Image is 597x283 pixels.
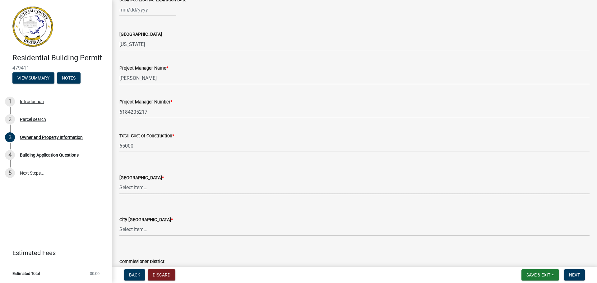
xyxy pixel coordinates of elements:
button: Back [124,269,145,281]
div: 4 [5,150,15,160]
div: Owner and Property Information [20,135,83,139]
span: Next [569,272,580,277]
h4: Residential Building Permit [12,53,107,62]
a: Estimated Fees [5,247,102,259]
span: Back [129,272,140,277]
span: Save & Exit [526,272,550,277]
label: Commissioner District [119,260,164,264]
div: Parcel search [20,117,46,121]
img: Putnam County, Georgia [12,7,53,47]
wm-modal-confirm: Summary [12,76,54,81]
div: 3 [5,132,15,142]
span: 479411 [12,65,99,71]
button: Save & Exit [521,269,559,281]
span: $0.00 [90,272,99,276]
label: Total Cost of Construction [119,134,174,138]
div: Building Application Questions [20,153,79,157]
button: View Summary [12,72,54,84]
wm-modal-confirm: Notes [57,76,81,81]
button: Next [564,269,585,281]
div: 1 [5,97,15,107]
button: Notes [57,72,81,84]
div: Introduction [20,99,44,104]
input: mm/dd/yyyy [119,3,176,16]
label: [GEOGRAPHIC_DATA] [119,176,164,180]
label: [GEOGRAPHIC_DATA] [119,32,162,37]
span: Estimated Total [12,272,40,276]
label: City [GEOGRAPHIC_DATA] [119,218,173,222]
div: 2 [5,114,15,124]
button: Discard [148,269,175,281]
label: Project Manager Number [119,100,172,104]
div: 5 [5,168,15,178]
label: Project Manager Name [119,66,168,71]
